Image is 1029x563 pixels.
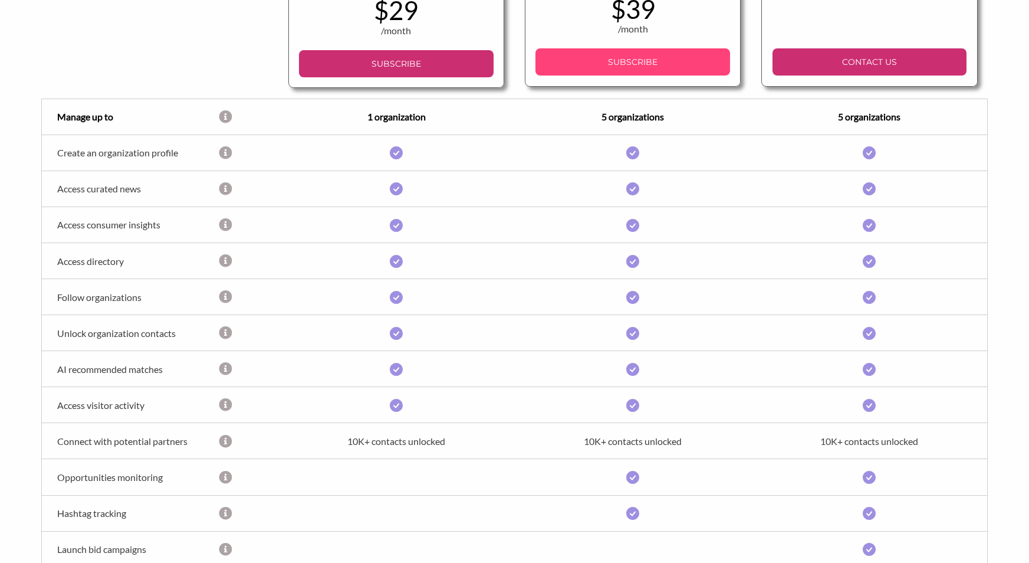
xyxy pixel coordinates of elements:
[390,219,403,232] img: i
[626,471,639,484] img: i
[618,23,648,34] span: /month
[278,110,515,124] div: 1 organization
[863,219,876,232] img: i
[42,110,219,124] div: Manage up to
[626,291,639,304] img: i
[863,543,876,556] img: i
[863,471,876,484] img: i
[42,436,219,447] div: Connect with potential partners
[863,363,876,376] img: i
[751,110,987,124] div: 5 organizations
[42,147,219,158] div: Create an organization profile
[626,363,639,376] img: i
[278,436,515,447] div: 10K+ contacts unlocked
[390,182,403,195] img: i
[390,255,403,268] img: i
[390,327,403,340] img: i
[42,472,219,483] div: Opportunities monitoring
[863,507,876,520] img: i
[390,291,403,304] img: i
[863,146,876,159] img: i
[626,255,639,268] img: i
[863,327,876,340] img: i
[540,53,725,71] p: SUBSCRIBE
[515,436,751,447] div: 10K+ contacts unlocked
[42,328,219,339] div: Unlock organization contacts
[299,50,494,77] a: SUBSCRIBE
[390,363,403,376] img: i
[42,219,219,230] div: Access consumer insights
[42,400,219,411] div: Access visitor activity
[304,55,489,73] p: SUBSCRIBE
[626,399,639,412] img: i
[515,110,751,124] div: 5 organizations
[390,399,403,412] img: i
[42,183,219,194] div: Access curated news
[42,256,219,267] div: Access directory
[863,399,876,412] img: i
[381,25,411,36] span: /month
[863,291,876,304] img: i
[626,507,639,520] img: i
[626,146,639,159] img: i
[626,182,639,195] img: i
[626,327,639,340] img: i
[390,146,403,159] img: i
[772,48,967,76] a: CONTACT US
[626,219,639,232] img: i
[42,364,219,375] div: AI recommended matches
[863,255,876,268] img: i
[863,182,876,195] img: i
[751,436,987,447] div: 10K+ contacts unlocked
[535,48,730,76] a: SUBSCRIBE
[42,544,219,555] div: Launch bid campaigns
[42,292,219,303] div: Follow organizations
[777,53,962,71] p: CONTACT US
[42,508,219,519] div: Hashtag tracking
